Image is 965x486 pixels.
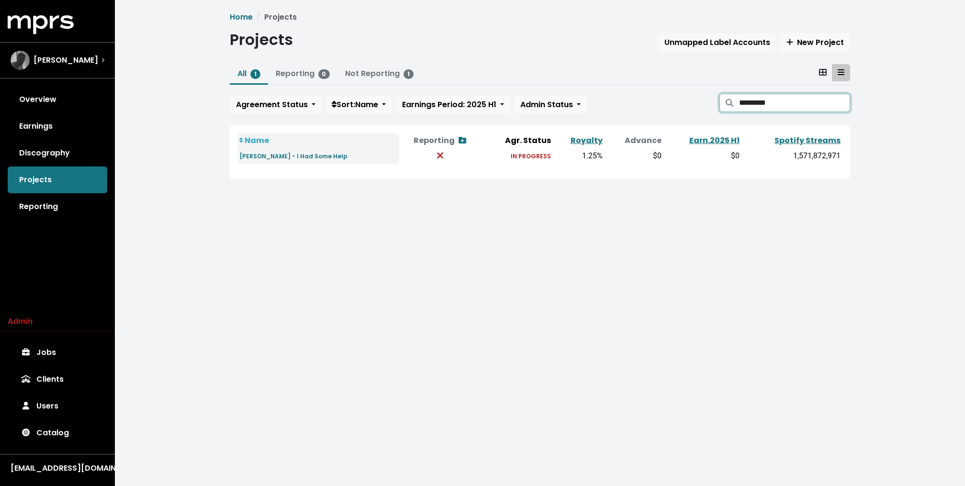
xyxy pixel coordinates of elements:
a: Not Reporting1 [345,68,414,79]
span: New Project [786,37,844,48]
a: Overview [8,86,107,113]
span: $0 [653,151,662,160]
a: Royalty [571,135,603,146]
a: Spotify Streams [774,135,841,146]
li: Projects [253,11,297,23]
span: Unmapped Label Accounts [664,37,770,48]
a: Jobs [8,339,107,366]
button: Admin Status [514,96,587,114]
button: Agreement Status [230,96,322,114]
a: Reporting [8,193,107,220]
a: Users [8,393,107,420]
input: Search projects [739,94,850,112]
span: 1 [404,69,414,79]
a: All1 [237,68,260,79]
a: Discography [8,140,107,166]
svg: Table View [838,68,844,76]
span: 0 [318,69,330,79]
a: Earnings [8,113,107,140]
button: New Project [780,33,850,52]
th: Reporting [399,133,481,148]
span: Admin Status [520,99,573,110]
button: Sort:Name [325,96,392,114]
img: The selected account / producer [11,51,30,70]
th: Agr. Status [481,133,552,148]
a: Clients [8,366,107,393]
span: Agreement Status [236,99,308,110]
td: 1.25% [553,148,605,164]
svg: Card View [819,68,827,76]
a: [PERSON_NAME] - I Had Some Help [239,150,348,161]
button: Earnings Period: 2025 H1 [396,96,510,114]
a: mprs logo [8,19,74,30]
small: [PERSON_NAME] - I Had Some Help [239,152,348,160]
th: Name [237,133,399,148]
a: Home [230,11,253,22]
td: $0 [663,148,741,164]
h1: Projects [230,31,293,49]
th: Advance [605,133,663,148]
div: [EMAIL_ADDRESS][DOMAIN_NAME] [11,463,104,474]
span: Earnings Period: 2025 H1 [402,99,496,110]
span: 1 [250,69,260,79]
span: [PERSON_NAME] [34,55,98,66]
nav: breadcrumb [230,11,850,23]
td: 1,571,872,971 [741,148,842,164]
a: Catalog [8,420,107,446]
button: [EMAIL_ADDRESS][DOMAIN_NAME] [8,462,107,475]
small: IN PROGRESS [511,152,551,160]
button: Unmapped Label Accounts [658,33,776,52]
a: Earn.2025 H1 [689,135,740,146]
span: Sort: Name [332,99,378,110]
a: Reporting0 [276,68,330,79]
